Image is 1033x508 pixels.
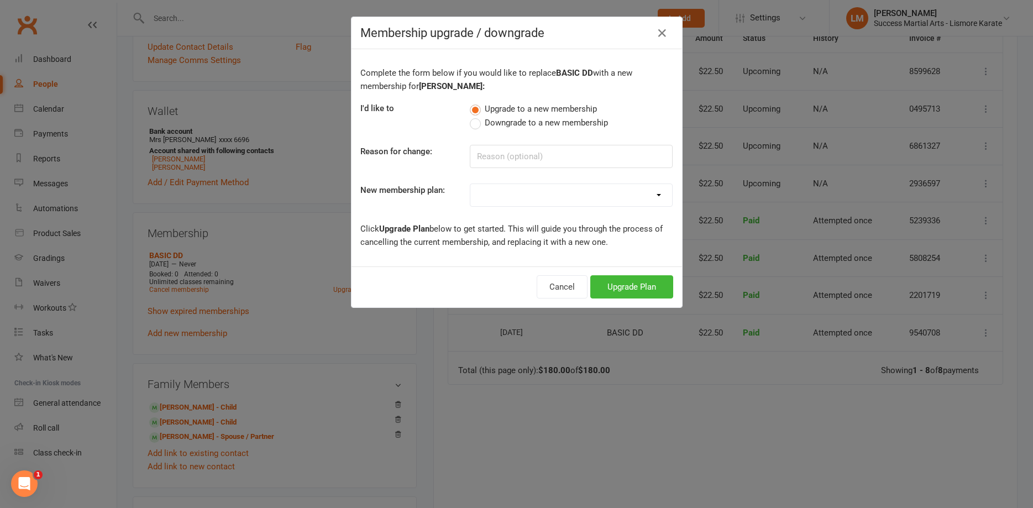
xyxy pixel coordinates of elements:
button: Close [653,24,671,42]
label: I'd like to [360,102,394,115]
h4: Membership upgrade / downgrade [360,26,673,40]
button: Upgrade Plan [590,275,673,298]
label: Reason for change: [360,145,432,158]
p: Complete the form below if you would like to replace with a new membership for [360,66,673,93]
span: Upgrade to a new membership [485,102,597,114]
span: Downgrade to a new membership [485,116,608,128]
b: [PERSON_NAME]: [419,81,485,91]
input: Reason (optional) [470,145,673,168]
iframe: Intercom live chat [11,470,38,497]
label: New membership plan: [360,184,445,197]
b: Upgrade Plan [379,224,429,234]
p: Click below to get started. This will guide you through the process of cancelling the current mem... [360,222,673,249]
b: BASIC DD [556,68,593,78]
span: 1 [34,470,43,479]
button: Cancel [537,275,588,298]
